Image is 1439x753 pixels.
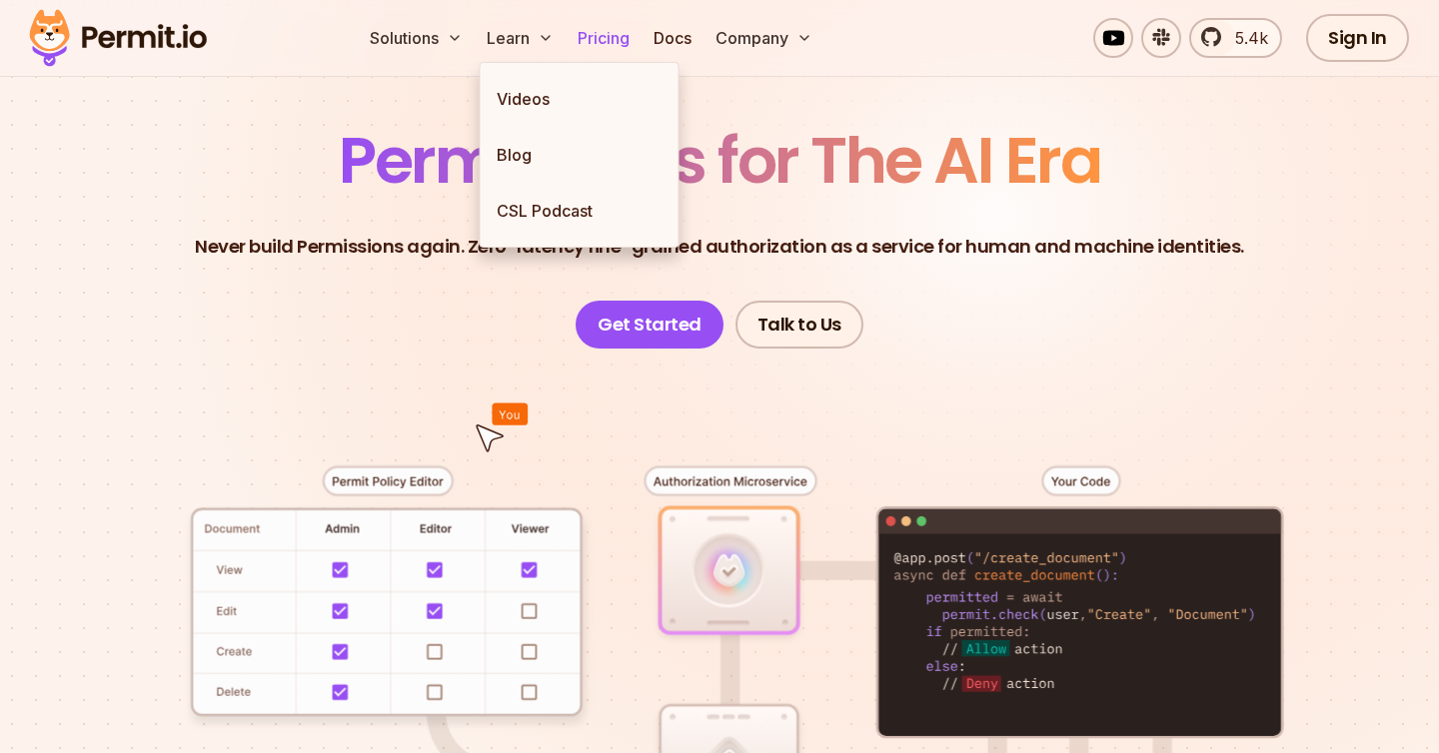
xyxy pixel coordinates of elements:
[708,18,820,58] button: Company
[481,71,679,127] a: Videos
[195,233,1244,261] p: Never build Permissions again. Zero-latency fine-grained authorization as a service for human and...
[339,116,1100,205] span: Permissions for The AI Era
[481,183,679,239] a: CSL Podcast
[481,127,679,183] a: Blog
[1223,26,1268,50] span: 5.4k
[362,18,471,58] button: Solutions
[646,18,700,58] a: Docs
[20,4,216,72] img: Permit logo
[1306,14,1409,62] a: Sign In
[479,18,562,58] button: Learn
[1189,18,1282,58] a: 5.4k
[570,18,638,58] a: Pricing
[735,301,863,349] a: Talk to Us
[576,301,723,349] a: Get Started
